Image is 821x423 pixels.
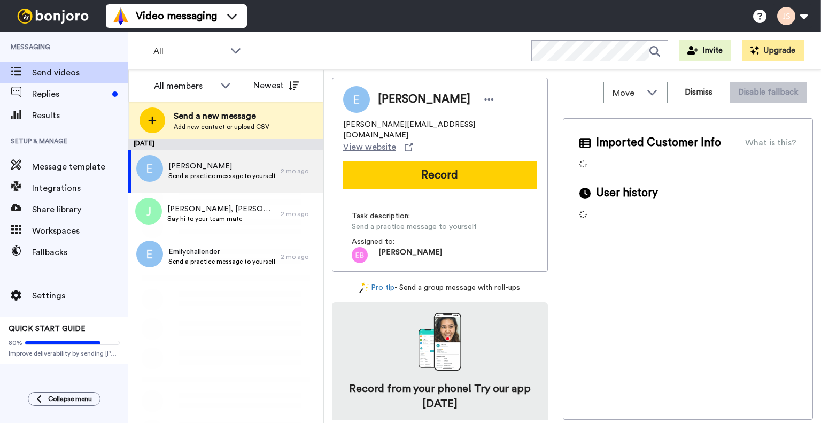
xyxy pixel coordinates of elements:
[343,141,396,153] span: View website
[32,88,108,101] span: Replies
[135,198,162,225] img: j.png
[352,221,477,232] span: Send a practice message to yourself
[48,395,92,403] span: Collapse menu
[9,325,86,333] span: QUICK START GUIDE
[154,80,215,93] div: All members
[32,160,128,173] span: Message template
[168,161,275,172] span: [PERSON_NAME]
[343,119,537,141] span: [PERSON_NAME][EMAIL_ADDRESS][DOMAIN_NAME]
[174,110,269,122] span: Send a new message
[679,40,731,61] button: Invite
[352,247,368,263] img: eb.png
[352,211,427,221] span: Task description :
[174,122,269,131] span: Add new contact or upload CSV
[730,82,807,103] button: Disable fallback
[167,214,275,223] span: Say hi to your team mate
[112,7,129,25] img: vm-color.svg
[742,40,804,61] button: Upgrade
[419,313,461,371] img: download
[596,185,658,201] span: User history
[32,225,128,237] span: Workspaces
[745,136,796,149] div: What is this?
[32,289,128,302] span: Settings
[9,339,22,347] span: 80%
[167,204,275,214] span: [PERSON_NAME], [PERSON_NAME], [PERSON_NAME]!
[153,45,225,58] span: All
[168,172,275,180] span: Send a practice message to yourself
[281,167,318,175] div: 2 mo ago
[32,182,128,195] span: Integrations
[32,109,128,122] span: Results
[281,210,318,218] div: 2 mo ago
[32,246,128,259] span: Fallbacks
[168,257,275,266] span: Send a practice message to yourself
[343,381,537,411] h4: Record from your phone! Try our app [DATE]
[359,282,394,294] a: Pro tip
[13,9,93,24] img: bj-logo-header-white.svg
[673,82,724,103] button: Dismiss
[378,247,442,263] span: [PERSON_NAME]
[128,139,323,150] div: [DATE]
[332,282,548,294] div: - Send a group message with roll-ups
[136,241,163,267] img: e.png
[343,141,413,153] a: View website
[613,87,641,99] span: Move
[136,155,163,182] img: e.png
[9,349,120,358] span: Improve deliverability by sending [PERSON_NAME]’s from your own email
[136,9,217,24] span: Video messaging
[28,392,100,406] button: Collapse menu
[343,86,370,113] img: Image of Emily buttery
[352,236,427,247] span: Assigned to:
[596,135,721,151] span: Imported Customer Info
[245,75,307,96] button: Newest
[378,91,470,107] span: [PERSON_NAME]
[281,252,318,261] div: 2 mo ago
[359,282,369,294] img: magic-wand.svg
[168,247,275,257] span: Emilychallender
[32,66,128,79] span: Send videos
[343,161,537,189] button: Record
[32,203,128,216] span: Share library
